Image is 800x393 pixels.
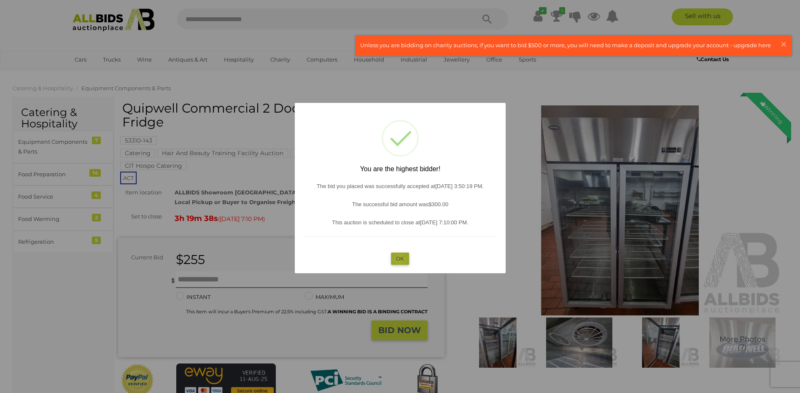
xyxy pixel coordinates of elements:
[303,218,497,227] p: This auction is scheduled to close at .
[303,199,497,209] p: The successful bid amount was
[420,219,467,226] span: [DATE] 7:10:00 PM
[780,36,787,52] span: ×
[428,201,448,207] span: $300.00
[435,183,482,189] span: [DATE] 3:50:19 PM
[303,181,497,191] p: The bid you placed was successfully accepted at .
[303,165,497,173] h2: You are the highest bidder!
[391,253,409,265] button: OK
